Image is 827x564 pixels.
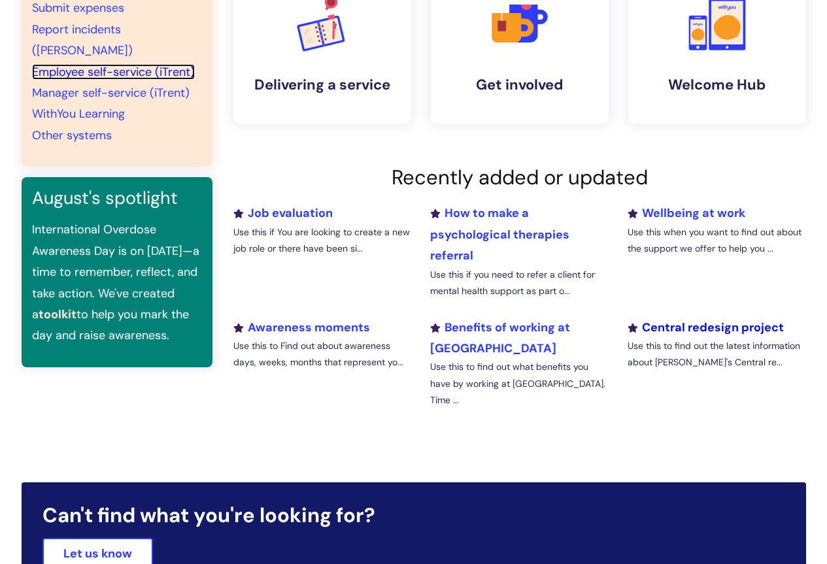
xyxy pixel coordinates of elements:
[233,338,411,371] p: Use this to Find out about awareness days, weeks, months that represent yo...
[233,165,806,190] h2: Recently added or updated
[32,106,125,122] a: WithYou Learning
[430,267,608,299] p: Use this if you need to refer a client for mental health support as part o...
[32,219,202,346] p: International Overdose Awareness Day is on [DATE]—a time to remember, reflect, and take action. W...
[233,224,411,257] p: Use this if You are looking to create a new job role or there have been si...
[32,188,202,208] h3: August's spotlight
[430,205,569,263] a: How to make a psychological therapies referral
[628,224,805,257] p: Use this when you want to find out about the support we offer to help you ...
[441,76,598,93] h4: Get involved
[244,76,401,93] h4: Delivering a service
[628,205,745,221] a: Wellbeing at work
[32,22,133,58] a: Report incidents ([PERSON_NAME])
[42,503,785,527] h2: Can't find what you're looking for?
[39,307,76,322] a: toolkit
[430,320,570,356] a: Benefits of working at [GEOGRAPHIC_DATA]
[639,76,796,93] h4: Welcome Hub
[32,85,190,101] a: Manager self-service (iTrent)
[233,205,333,221] a: Job evaluation
[32,127,112,143] a: Other systems
[628,338,805,371] p: Use this to find out the latest information about [PERSON_NAME]'s Central re...
[628,320,784,335] a: Central redesign project
[430,359,608,408] p: Use this to find out what benefits you have by working at [GEOGRAPHIC_DATA]. Time ...
[32,64,195,80] a: Employee self-service (iTrent)
[233,320,370,335] a: Awareness moments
